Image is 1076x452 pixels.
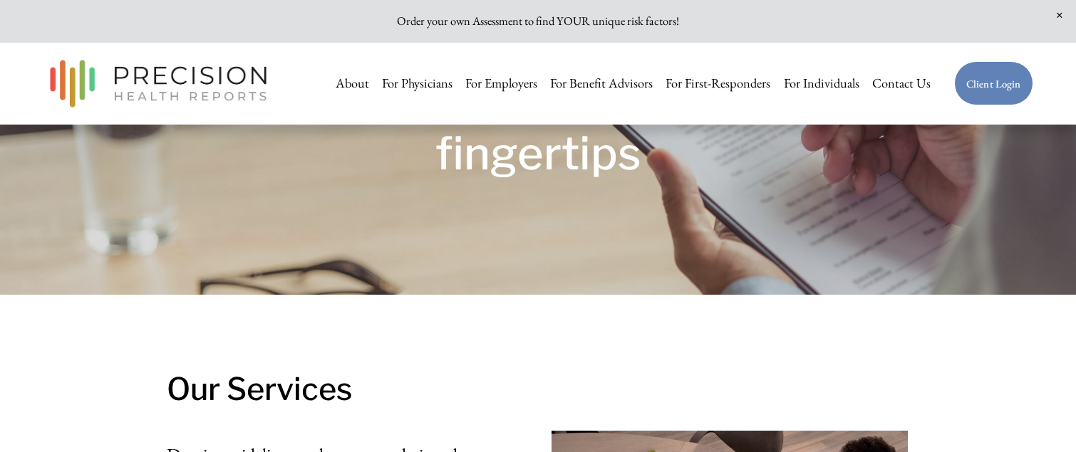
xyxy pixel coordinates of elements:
[784,69,859,98] a: For Individuals
[872,69,931,98] a: Contact Us
[336,69,369,98] a: About
[550,69,653,98] a: For Benefit Advisors
[954,61,1033,106] a: Client Login
[167,365,526,414] h2: Our Services
[1005,384,1076,452] iframe: Chat Widget
[43,53,274,114] img: Precision Health Reports
[382,69,452,98] a: For Physicians
[666,69,770,98] a: For First-Responders
[465,69,537,98] a: For Employers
